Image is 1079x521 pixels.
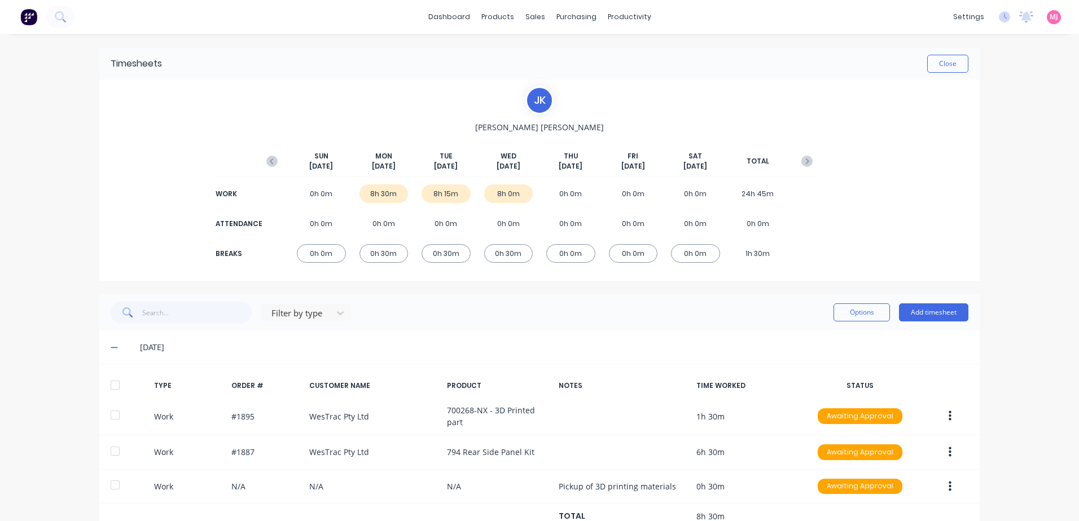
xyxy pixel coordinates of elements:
[111,57,162,70] div: Timesheets
[297,244,346,263] div: 0h 0m
[609,244,658,263] div: 0h 0m
[818,408,902,424] div: Awaiting Approval
[734,184,783,203] div: 24h 45m
[484,244,533,263] div: 0h 30m
[497,161,520,171] span: [DATE]
[621,161,645,171] span: [DATE]
[309,381,438,391] div: CUSTOMER NAME
[602,8,657,25] div: productivity
[484,214,533,233] div: 0h 0m
[546,244,595,263] div: 0h 0m
[683,161,707,171] span: [DATE]
[231,381,300,391] div: ORDER #
[372,161,396,171] span: [DATE]
[216,219,261,229] div: ATTENDANCE
[475,121,604,133] span: [PERSON_NAME] [PERSON_NAME]
[818,444,902,460] div: Awaiting Approval
[297,214,346,233] div: 0h 0m
[696,381,799,391] div: TIME WORKED
[747,156,769,166] span: TOTAL
[423,8,476,25] a: dashboard
[734,214,783,233] div: 0h 0m
[476,8,520,25] div: products
[359,214,409,233] div: 0h 0m
[809,381,911,391] div: STATUS
[1050,12,1058,22] span: MJ
[314,151,328,161] span: SUN
[520,8,551,25] div: sales
[927,55,968,73] button: Close
[359,244,409,263] div: 0h 30m
[734,244,783,263] div: 1h 30m
[440,151,453,161] span: TUE
[564,151,578,161] span: THU
[140,341,968,354] div: [DATE]
[671,214,720,233] div: 0h 0m
[671,184,720,203] div: 0h 0m
[216,249,261,259] div: BREAKS
[422,214,471,233] div: 0h 0m
[142,301,252,324] input: Search...
[422,184,471,203] div: 8h 15m
[484,184,533,203] div: 8h 0m
[671,244,720,263] div: 0h 0m
[546,214,595,233] div: 0h 0m
[688,151,702,161] span: SAT
[609,184,658,203] div: 0h 0m
[447,381,550,391] div: PRODUCT
[818,479,902,494] div: Awaiting Approval
[609,214,658,233] div: 0h 0m
[525,86,554,114] div: J K
[375,151,392,161] span: MON
[422,244,471,263] div: 0h 30m
[216,189,261,199] div: WORK
[948,8,990,25] div: settings
[559,161,582,171] span: [DATE]
[546,184,595,203] div: 0h 0m
[501,151,516,161] span: WED
[434,161,458,171] span: [DATE]
[297,184,346,203] div: 0h 0m
[359,184,409,203] div: 8h 30m
[154,381,223,391] div: TYPE
[309,161,333,171] span: [DATE]
[551,8,602,25] div: purchasing
[628,151,638,161] span: FRI
[20,8,37,25] img: Factory
[899,303,968,321] button: Add timesheet
[559,381,687,391] div: NOTES
[834,303,890,321] button: Options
